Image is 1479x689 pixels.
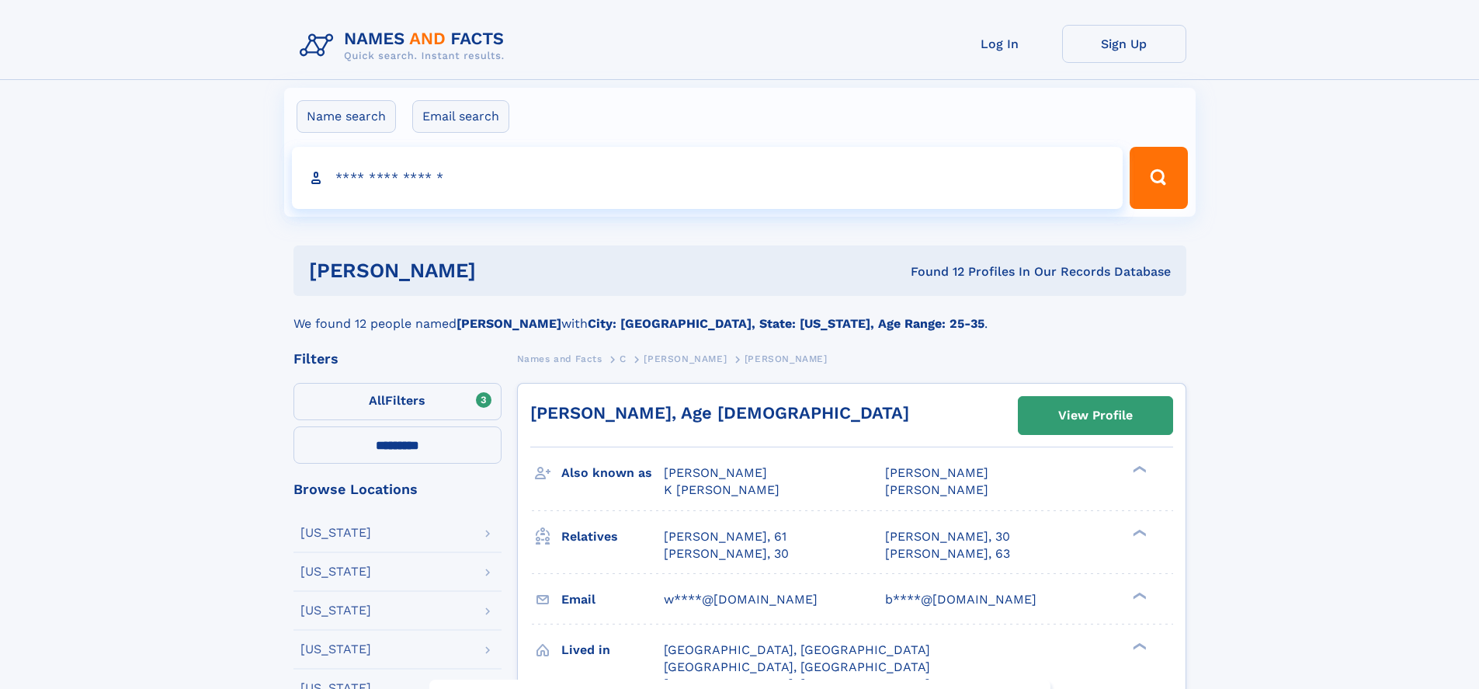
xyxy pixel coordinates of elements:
[300,604,371,617] div: [US_STATE]
[885,482,988,497] span: [PERSON_NAME]
[885,465,988,480] span: [PERSON_NAME]
[693,263,1171,280] div: Found 12 Profiles In Our Records Database
[1130,147,1187,209] button: Search Button
[457,316,561,331] b: [PERSON_NAME]
[664,465,767,480] span: [PERSON_NAME]
[293,25,517,67] img: Logo Names and Facts
[561,586,664,613] h3: Email
[938,25,1062,63] a: Log In
[1129,590,1147,600] div: ❯
[1019,397,1172,434] a: View Profile
[412,100,509,133] label: Email search
[664,659,930,674] span: [GEOGRAPHIC_DATA], [GEOGRAPHIC_DATA]
[1058,398,1133,433] div: View Profile
[1062,25,1186,63] a: Sign Up
[664,482,779,497] span: K [PERSON_NAME]
[297,100,396,133] label: Name search
[620,349,627,368] a: C
[292,147,1123,209] input: search input
[530,403,909,423] a: [PERSON_NAME], Age [DEMOGRAPHIC_DATA]
[745,353,828,364] span: [PERSON_NAME]
[561,524,664,550] h3: Relatives
[664,545,789,562] a: [PERSON_NAME], 30
[620,353,627,364] span: C
[1129,465,1147,475] div: ❯
[369,393,385,408] span: All
[309,261,693,280] h1: [PERSON_NAME]
[664,642,930,657] span: [GEOGRAPHIC_DATA], [GEOGRAPHIC_DATA]
[561,460,664,486] h3: Also known as
[293,383,502,420] label: Filters
[1129,527,1147,538] div: ❯
[293,482,502,496] div: Browse Locations
[517,349,602,368] a: Names and Facts
[300,643,371,656] div: [US_STATE]
[644,353,727,364] span: [PERSON_NAME]
[300,527,371,539] div: [US_STATE]
[293,296,1186,333] div: We found 12 people named with .
[300,565,371,578] div: [US_STATE]
[885,545,1010,562] a: [PERSON_NAME], 63
[561,637,664,663] h3: Lived in
[644,349,727,368] a: [PERSON_NAME]
[588,316,984,331] b: City: [GEOGRAPHIC_DATA], State: [US_STATE], Age Range: 25-35
[293,352,502,366] div: Filters
[1129,641,1147,651] div: ❯
[885,528,1010,545] a: [PERSON_NAME], 30
[664,528,786,545] a: [PERSON_NAME], 61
